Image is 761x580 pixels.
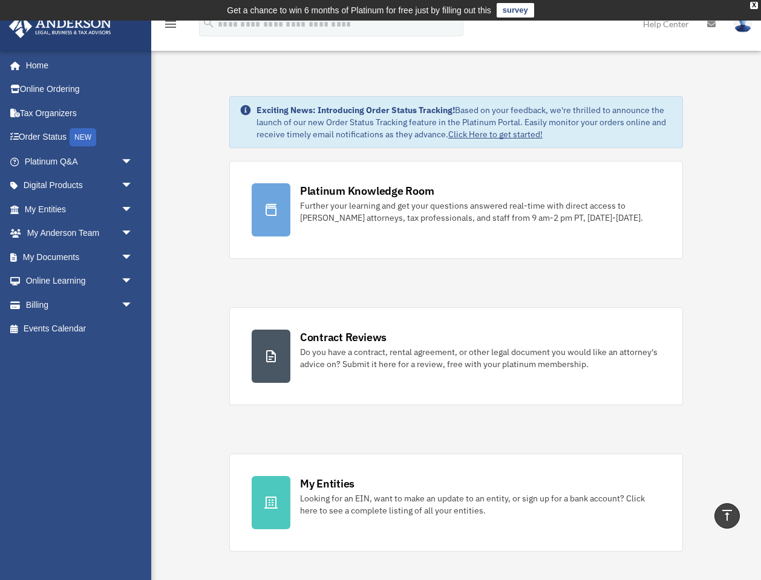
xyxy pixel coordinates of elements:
[8,101,151,125] a: Tax Organizers
[300,492,661,516] div: Looking for an EIN, want to make an update to an entity, or sign up for a bank account? Click her...
[300,183,434,198] div: Platinum Knowledge Room
[70,128,96,146] div: NEW
[8,53,145,77] a: Home
[8,221,151,246] a: My Anderson Teamarrow_drop_down
[720,508,734,523] i: vertical_align_top
[8,317,151,341] a: Events Calendar
[8,149,151,174] a: Platinum Q&Aarrow_drop_down
[227,3,491,18] div: Get a chance to win 6 months of Platinum for free just by filling out this
[121,245,145,270] span: arrow_drop_down
[8,245,151,269] a: My Documentsarrow_drop_down
[256,104,673,140] div: Based on your feedback, we're thrilled to announce the launch of our new Order Status Tracking fe...
[8,293,151,317] a: Billingarrow_drop_down
[121,174,145,198] span: arrow_drop_down
[121,149,145,174] span: arrow_drop_down
[300,476,354,491] div: My Entities
[448,129,543,140] a: Click Here to get started!
[121,221,145,246] span: arrow_drop_down
[8,125,151,150] a: Order StatusNEW
[121,197,145,222] span: arrow_drop_down
[5,15,115,38] img: Anderson Advisors Platinum Portal
[163,21,178,31] a: menu
[256,105,455,116] strong: Exciting News: Introducing Order Status Tracking!
[714,503,740,529] a: vertical_align_top
[497,3,534,18] a: survey
[163,17,178,31] i: menu
[229,307,683,405] a: Contract Reviews Do you have a contract, rental agreement, or other legal document you would like...
[300,330,387,345] div: Contract Reviews
[300,200,661,224] div: Further your learning and get your questions answered real-time with direct access to [PERSON_NAM...
[229,161,683,259] a: Platinum Knowledge Room Further your learning and get your questions answered real-time with dire...
[121,293,145,318] span: arrow_drop_down
[121,269,145,294] span: arrow_drop_down
[8,77,151,102] a: Online Ordering
[8,269,151,293] a: Online Learningarrow_drop_down
[8,174,151,198] a: Digital Productsarrow_drop_down
[734,15,752,33] img: User Pic
[750,2,758,9] div: close
[8,197,151,221] a: My Entitiesarrow_drop_down
[229,454,683,552] a: My Entities Looking for an EIN, want to make an update to an entity, or sign up for a bank accoun...
[202,16,215,30] i: search
[300,346,661,370] div: Do you have a contract, rental agreement, or other legal document you would like an attorney's ad...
